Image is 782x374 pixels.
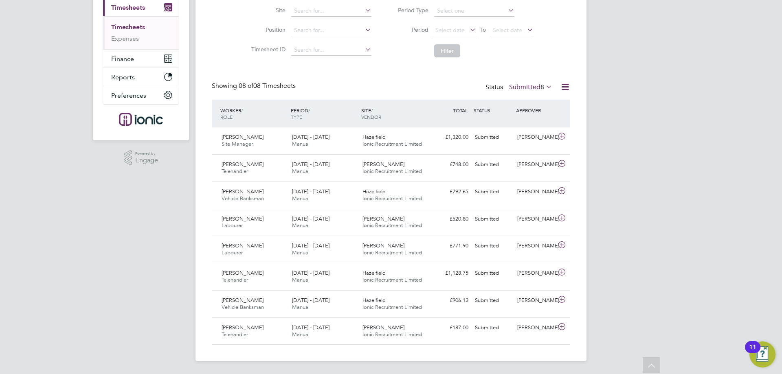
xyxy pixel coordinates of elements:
div: Submitted [472,185,514,199]
span: [DATE] - [DATE] [292,161,329,168]
span: [DATE] - [DATE] [292,269,329,276]
span: Telehandler [222,168,248,175]
span: Engage [135,157,158,164]
div: [PERSON_NAME] [514,267,556,280]
label: Period [392,26,428,33]
div: [PERSON_NAME] [514,294,556,307]
input: Search for... [291,44,371,56]
span: [PERSON_NAME] [222,324,264,331]
span: [DATE] - [DATE] [292,297,329,304]
span: Ionic Recruitment Limited [362,276,422,283]
span: [DATE] - [DATE] [292,324,329,331]
span: [PERSON_NAME] [222,161,264,168]
div: £792.65 [429,185,472,199]
span: [PERSON_NAME] [362,161,404,168]
span: [DATE] - [DATE] [292,188,329,195]
div: £1,128.75 [429,267,472,280]
span: [PERSON_NAME] [222,133,264,140]
span: To [478,24,488,35]
span: Hazelfield [362,269,386,276]
span: [PERSON_NAME] [222,269,264,276]
span: [DATE] - [DATE] [292,215,329,222]
span: / [241,107,243,114]
span: Vehicle Banksman [222,195,264,202]
input: Search for... [291,5,371,17]
label: Period Type [392,7,428,14]
span: Manual [292,276,310,283]
label: Site [249,7,286,14]
span: Manual [292,222,310,229]
span: [PERSON_NAME] [222,242,264,249]
span: Ionic Recruitment Limited [362,168,422,175]
span: Preferences [111,92,146,99]
div: £771.90 [429,239,472,253]
div: Timesheets [103,16,179,49]
div: Submitted [472,267,514,280]
span: Telehandler [222,276,248,283]
span: 8 [540,83,544,91]
div: Submitted [472,212,514,226]
button: Finance [103,50,179,68]
span: Hazelfield [362,133,386,140]
span: Ionic Recruitment Limited [362,195,422,202]
button: Filter [434,44,460,57]
span: [PERSON_NAME] [222,188,264,195]
div: £520.80 [429,212,472,226]
input: Search for... [291,25,371,36]
label: Submitted [509,83,552,91]
a: Expenses [111,35,139,42]
div: [PERSON_NAME] [514,212,556,226]
div: Submitted [472,158,514,171]
span: Manual [292,195,310,202]
span: Hazelfield [362,297,386,304]
span: [PERSON_NAME] [222,297,264,304]
span: / [371,107,373,114]
div: Submitted [472,239,514,253]
span: Reports [111,73,135,81]
span: [PERSON_NAME] [362,215,404,222]
span: / [308,107,310,114]
div: £748.00 [429,158,472,171]
span: Powered by [135,150,158,157]
div: Submitted [472,321,514,335]
div: PERIOD [289,103,359,124]
img: ionic-logo-retina.png [119,113,163,126]
span: Site Manager [222,140,253,147]
span: Labourer [222,222,243,229]
a: Powered byEngage [124,150,158,166]
div: £187.00 [429,321,472,335]
span: Ionic Recruitment Limited [362,331,422,338]
span: Hazelfield [362,188,386,195]
div: [PERSON_NAME] [514,321,556,335]
span: ROLE [220,114,233,120]
div: [PERSON_NAME] [514,239,556,253]
span: 08 Timesheets [239,82,296,90]
span: [PERSON_NAME] [362,242,404,249]
label: Position [249,26,286,33]
span: Vehicle Banksman [222,304,264,311]
span: Labourer [222,249,243,256]
span: Manual [292,331,310,338]
span: Ionic Recruitment Limited [362,140,422,147]
div: Showing [212,82,297,90]
span: Manual [292,249,310,256]
span: [DATE] - [DATE] [292,133,329,140]
input: Select one [434,5,514,17]
span: VENDOR [361,114,381,120]
a: Go to home page [103,113,179,126]
button: Open Resource Center, 11 new notifications [749,341,775,367]
span: [PERSON_NAME] [222,215,264,222]
div: Submitted [472,294,514,307]
label: Timesheet ID [249,46,286,53]
span: Telehandler [222,331,248,338]
span: Finance [111,55,134,63]
div: £906.12 [429,294,472,307]
span: Timesheets [111,4,145,11]
div: 11 [749,347,756,358]
div: WORKER [218,103,289,124]
span: TOTAL [453,107,468,114]
div: [PERSON_NAME] [514,185,556,199]
span: Select date [435,26,465,34]
div: [PERSON_NAME] [514,158,556,171]
span: Manual [292,168,310,175]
